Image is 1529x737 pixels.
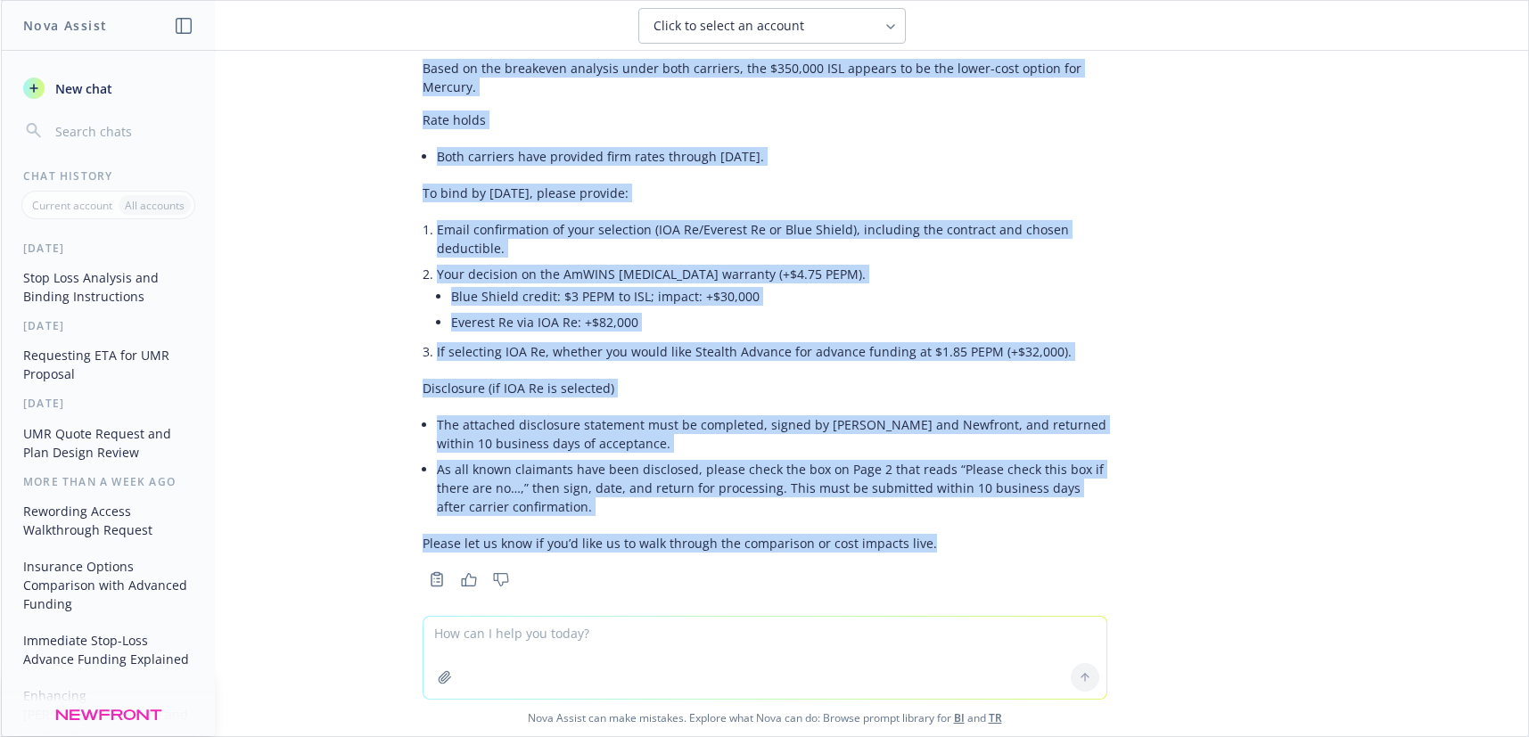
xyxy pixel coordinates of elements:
h1: Nova Assist [23,16,107,35]
button: Stop Loss Analysis and Binding Instructions [16,263,201,311]
a: TR [989,710,1002,725]
span: Click to select an account [654,17,804,35]
p: Please let us know if you’d like us to walk through the comparison or cost impacts live. [423,534,1107,553]
p: Current account [32,198,112,213]
p: All accounts [125,198,185,213]
li: The attached disclosure statement must be completed, signed by [PERSON_NAME] and Newfront, and re... [437,412,1107,456]
li: Everest Re via IOA Re: +$82,000 [451,309,1107,335]
button: Requesting ETA for UMR Proposal [16,340,201,389]
div: [DATE] [2,318,215,333]
span: Nova Assist can make mistakes. Explore what Nova can do: Browse prompt library for and [8,700,1521,736]
div: Chat History [2,168,215,184]
div: [DATE] [2,241,215,256]
li: Both carriers have provided firm rates through [DATE]. [437,143,1107,169]
button: Rewording Access Walkthrough Request [16,496,201,545]
li: Your decision on the AmWINS [MEDICAL_DATA] warranty (+$4.75 PEPM). [437,261,1107,339]
button: Thumbs down [487,567,515,592]
span: New chat [52,79,112,98]
p: Based on the breakeven analysis under both carriers, the $350,000 ISL appears to be the lower-cos... [423,59,1107,96]
a: BI [954,710,965,725]
button: Immediate Stop-Loss Advance Funding Explained [16,626,201,674]
input: Search chats [52,119,193,143]
p: To bind by [DATE], please provide: [423,184,1107,202]
button: Insurance Options Comparison with Advanced Funding [16,552,201,618]
div: [DATE] [2,396,215,411]
svg: Copy to clipboard [429,571,445,587]
button: New chat [16,72,201,104]
button: Click to select an account [638,8,906,44]
li: Email confirmation of your selection (IOA Re/Everest Re or Blue Shield), including the contract a... [437,217,1107,261]
p: Disclosure (if IOA Re is selected) [423,379,1107,397]
li: Blue Shield credit: $3 PEPM to ISL; impact: +$30,000 [451,283,1107,309]
button: UMR Quote Request and Plan Design Review [16,419,201,467]
div: More than a week ago [2,474,215,489]
li: If selecting IOA Re, whether you would like Stealth Advance for advance funding at $1.85 PEPM (+$... [437,339,1107,364]
li: As all known claimants have been disclosed, please check the box on Page 2 that reads “Please che... [437,456,1107,520]
p: Rate holds [423,111,1107,129]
